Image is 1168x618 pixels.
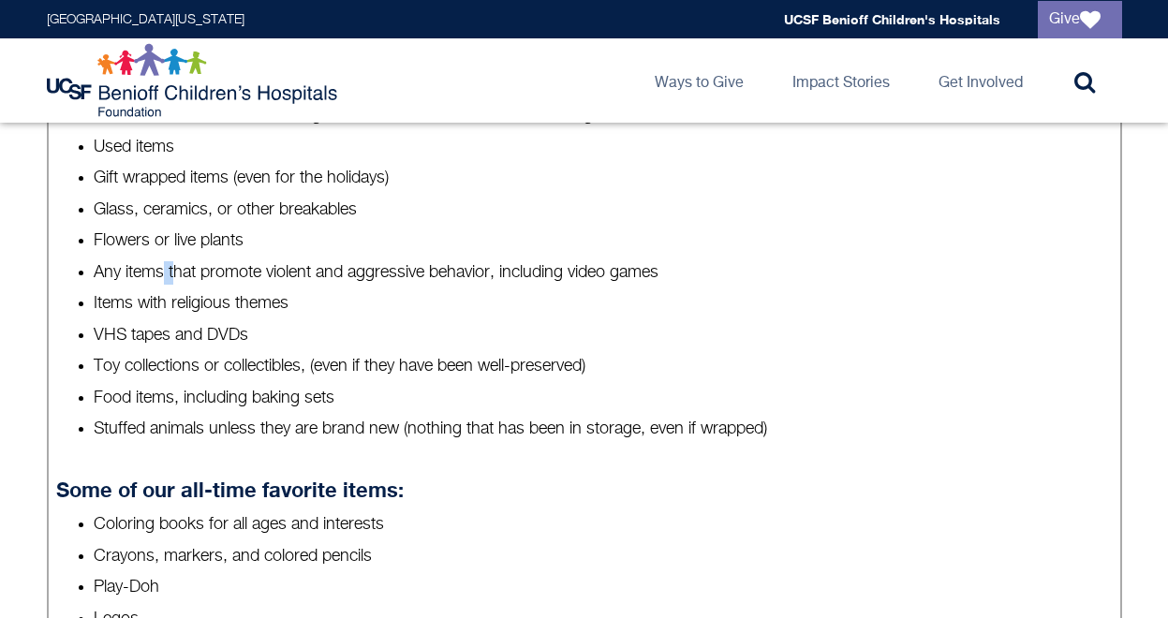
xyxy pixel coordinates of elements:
li: Toy collections or collectibles, (even if they have been well-preserved) [94,355,1112,378]
li: Stuffed animals unless they are brand new (nothing that has been in storage, even if wrapped) [94,418,1112,441]
a: Get Involved [924,38,1038,123]
a: Impact Stories [777,38,905,123]
li: Used items [94,136,1112,159]
a: Give [1038,1,1122,38]
li: Items with religious themes [94,292,1112,316]
li: Gift wrapped items (even for the holidays) [94,167,1112,190]
a: UCSF Benioff Children's Hospitals [784,11,1000,27]
li: Food items, including baking sets [94,387,1112,410]
img: Logo for UCSF Benioff Children's Hospitals Foundation [47,43,342,118]
li: Coloring books for all ages and interests [94,513,1112,537]
a: Ways to Give [640,38,759,123]
li: Flowers or live plants [94,229,1112,253]
li: Play-Doh [94,576,1112,599]
a: [GEOGRAPHIC_DATA][US_STATE] [47,13,244,26]
strong: Some of our all-time favorite items: [56,478,404,502]
li: VHS tapes and DVDs [94,324,1112,347]
li: Crayons, markers, and colored pencils [94,545,1112,568]
li: Any items that promote violent and aggressive behavior, including video games [94,261,1112,285]
li: Glass, ceramics, or other breakables [94,199,1112,222]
